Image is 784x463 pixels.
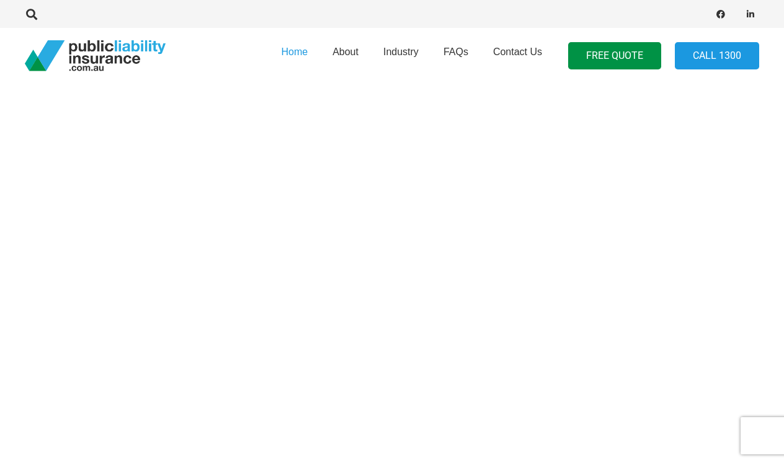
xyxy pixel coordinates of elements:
[320,24,371,87] a: About
[332,46,359,57] span: About
[431,24,481,87] a: FAQs
[443,46,468,57] span: FAQs
[269,24,320,87] a: Home
[568,42,661,70] a: FREE QUOTE
[675,42,759,70] a: Call 1300
[493,46,542,57] span: Contact Us
[281,46,308,57] span: Home
[742,6,759,23] a: LinkedIn
[481,24,555,87] a: Contact Us
[712,6,729,23] a: Facebook
[371,24,431,87] a: Industry
[25,40,166,71] a: pli_logotransparent
[19,9,44,20] a: Search
[383,46,419,57] span: Industry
